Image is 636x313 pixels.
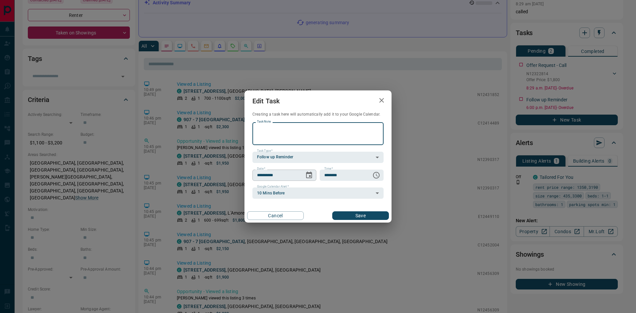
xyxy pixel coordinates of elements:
[244,90,288,112] h2: Edit Task
[257,184,289,189] label: Google Calendar Alert
[252,112,384,117] p: Creating a task here will automatically add it to your Google Calendar.
[370,169,383,182] button: Choose time, selected time is 6:00 PM
[252,187,384,199] div: 10 Mins Before
[257,120,271,124] label: Task Note
[332,211,389,220] button: Save
[257,149,273,153] label: Task Type
[252,152,384,163] div: Follow up Reminder
[247,211,304,220] button: Cancel
[324,167,333,171] label: Time
[257,167,265,171] label: Date
[302,169,316,182] button: Choose date, selected date is Oct 11, 2025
